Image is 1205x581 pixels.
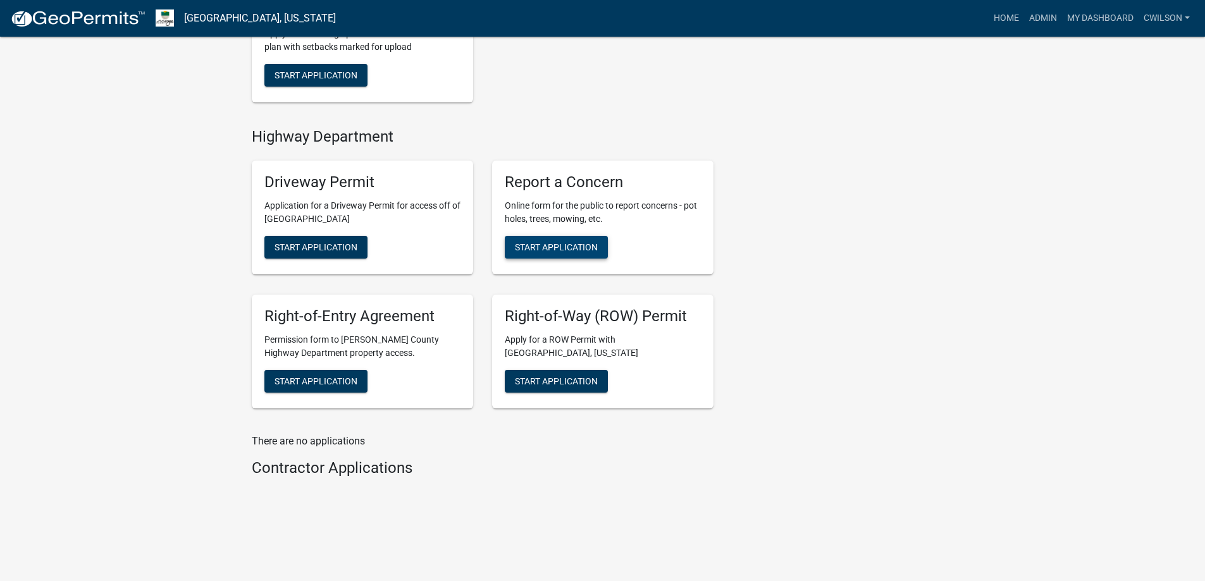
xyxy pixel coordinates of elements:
a: My Dashboard [1062,6,1139,30]
h4: Contractor Applications [252,459,714,477]
button: Start Application [264,236,368,259]
button: Start Application [264,370,368,393]
h4: Highway Department [252,128,714,146]
p: There are no applications [252,434,714,449]
p: Apply for a ROW Permit with [GEOGRAPHIC_DATA], [US_STATE] [505,333,701,360]
p: Apply here for a sign permit. Please have a site plan with setbacks marked for upload [264,27,460,54]
button: Start Application [505,236,608,259]
wm-workflow-list-section: Contractor Applications [252,459,714,482]
button: Start Application [264,64,368,87]
a: cwilson [1139,6,1195,30]
img: Morgan County, Indiana [156,9,174,27]
a: [GEOGRAPHIC_DATA], [US_STATE] [184,8,336,29]
h5: Right-of-Way (ROW) Permit [505,307,701,326]
h5: Right-of-Entry Agreement [264,307,460,326]
p: Application for a Driveway Permit for access off of [GEOGRAPHIC_DATA] [264,199,460,226]
span: Start Application [275,376,357,386]
h5: Report a Concern [505,173,701,192]
a: Home [989,6,1024,30]
button: Start Application [505,370,608,393]
span: Start Application [515,242,598,252]
span: Start Application [275,242,357,252]
span: Start Application [515,376,598,386]
a: Admin [1024,6,1062,30]
p: Permission form to [PERSON_NAME] County Highway Department property access. [264,333,460,360]
p: Online form for the public to report concerns - pot holes, trees, mowing, etc. [505,199,701,226]
h5: Driveway Permit [264,173,460,192]
span: Start Application [275,70,357,80]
